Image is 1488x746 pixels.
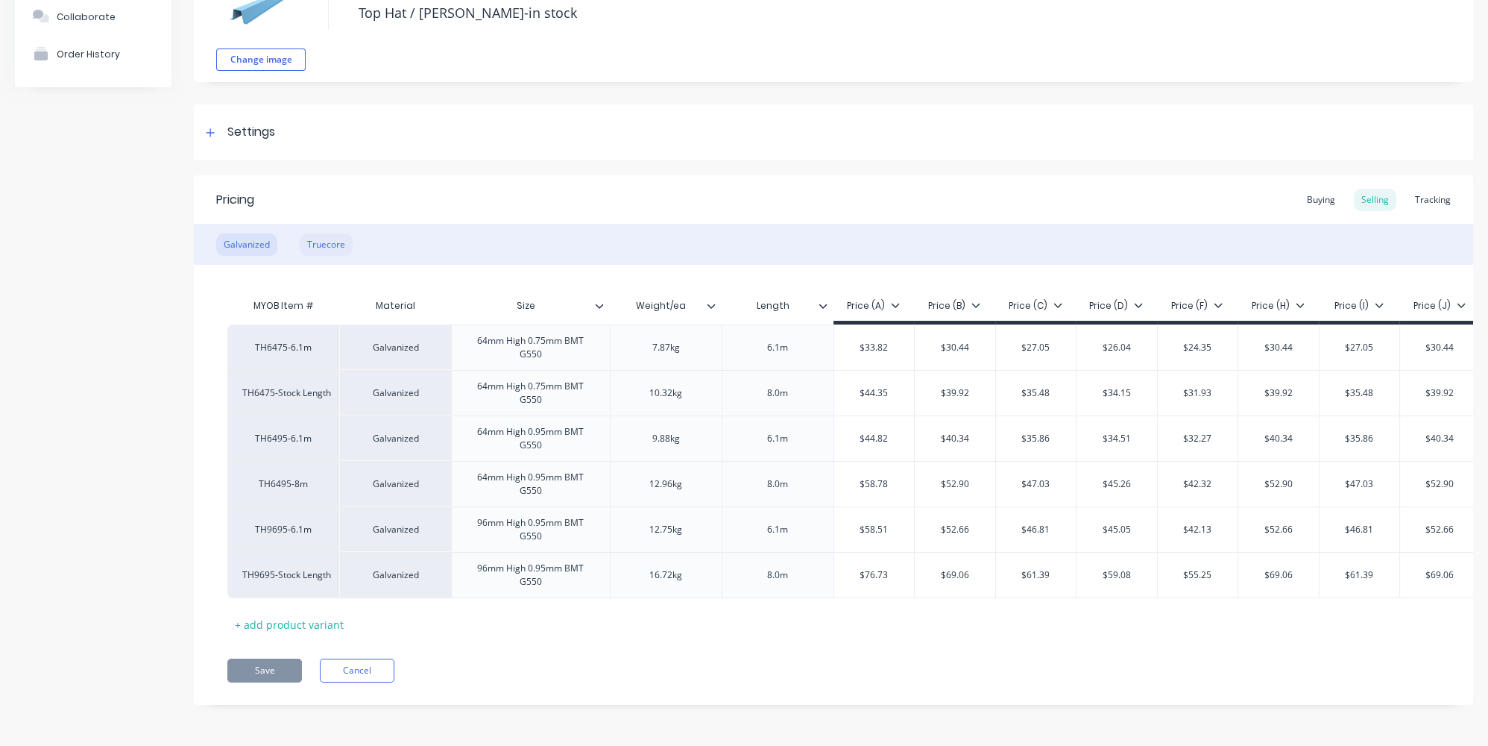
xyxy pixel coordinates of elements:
div: $76.73 [834,557,915,594]
button: Order History [15,35,171,72]
div: Length [722,291,833,321]
div: $30.44 [1400,329,1480,366]
div: $52.90 [1400,466,1480,503]
div: Galvanized [339,461,451,507]
div: $45.05 [1076,511,1157,548]
div: Price (J) [1413,299,1466,313]
div: Material [339,291,451,321]
div: TH6495-6.1mGalvanized64mm High 0.95mm BMT G5509.88kg6.1m$44.82$40.34$35.86$34.51$32.27$40.34$35.8... [227,416,1481,461]
div: Price (I) [1334,299,1384,313]
div: Collaborate [57,11,116,22]
div: 64mm High 0.75mm BMT G550 [458,377,604,410]
div: $42.13 [1158,511,1238,548]
div: TH6495-6.1m [242,432,324,445]
div: TH6475-Stock LengthGalvanized64mm High 0.75mm BMT G55010.32kg8.0m$44.35$39.92$35.48$34.15$31.93$3... [227,370,1481,416]
button: Save [227,659,302,683]
div: Galvanized [339,552,451,598]
div: Length [722,287,825,325]
div: Price (D) [1089,299,1143,313]
div: $40.34 [1400,420,1480,457]
div: $46.81 [1320,511,1400,548]
div: TH6475-6.1mGalvanized64mm High 0.75mm BMT G5507.87kg6.1m$33.82$30.44$27.05$26.04$24.35$30.44$27.0... [227,325,1481,370]
div: $47.03 [1320,466,1400,503]
div: Galvanized [216,233,277,256]
div: $40.34 [915,420,995,457]
div: Price (B) [928,299,980,313]
div: $44.35 [834,374,915,412]
div: $69.06 [1400,557,1480,594]
div: $61.39 [996,557,1076,594]
div: 96mm High 0.95mm BMT G550 [458,513,604,546]
div: 8.0m [740,565,815,585]
div: $61.39 [1320,557,1400,594]
div: 7.87kg [628,338,703,357]
div: 16.72kg [628,565,703,585]
div: 6.1m [740,429,815,448]
div: $52.66 [1238,511,1319,548]
div: $52.90 [1238,466,1319,503]
div: 64mm High 0.75mm BMT G550 [458,331,604,364]
div: $39.92 [1238,374,1319,412]
div: 12.96kg [628,474,703,494]
div: $69.06 [915,557,995,594]
div: Weight/ea [610,291,722,321]
div: TH6475-Stock Length [242,386,324,400]
div: 8.0m [740,474,815,494]
div: 9.88kg [628,429,703,448]
div: $33.82 [834,329,915,366]
div: Buying [1299,189,1343,211]
div: Galvanized [339,370,451,416]
div: MYOB Item # [227,291,339,321]
div: TH6495-8m [242,477,324,491]
div: $46.81 [996,511,1076,548]
div: $42.32 [1158,466,1238,503]
div: Truecore [300,233,353,256]
div: Order History [57,48,120,60]
div: Settings [227,123,275,142]
div: $35.86 [996,420,1076,457]
div: $30.44 [915,329,995,366]
div: + add product variant [227,613,351,636]
div: Selling [1354,189,1396,211]
div: $52.66 [915,511,995,548]
div: $58.51 [834,511,915,548]
div: Weight/ea [610,287,713,325]
div: TH9695-Stock Length [242,568,324,582]
div: $69.06 [1238,557,1319,594]
div: Pricing [216,191,254,209]
button: Cancel [320,659,394,683]
div: 64mm High 0.95mm BMT G550 [458,422,604,455]
div: 96mm High 0.95mm BMT G550 [458,559,604,592]
div: Size [451,287,601,325]
div: $35.48 [1320,374,1400,412]
div: $59.08 [1076,557,1157,594]
div: Galvanized [339,325,451,370]
div: $52.66 [1400,511,1480,548]
div: $34.15 [1076,374,1157,412]
div: Size [451,291,610,321]
div: 6.1m [740,338,815,357]
div: TH9695-6.1mGalvanized96mm High 0.95mm BMT G55012.75kg6.1m$58.51$52.66$46.81$45.05$42.13$52.66$46.... [227,507,1481,552]
div: $31.93 [1158,374,1238,412]
div: $24.35 [1158,329,1238,366]
div: $47.03 [996,466,1076,503]
div: $44.82 [834,420,915,457]
div: Tracking [1407,189,1458,211]
div: $39.92 [1400,374,1480,412]
div: 6.1m [740,520,815,539]
div: $27.05 [996,329,1076,366]
div: Price (H) [1252,299,1305,313]
div: TH6495-8mGalvanized64mm High 0.95mm BMT G55012.96kg8.0m$58.78$52.90$47.03$45.26$42.32$52.90$47.03... [227,461,1481,507]
div: $30.44 [1238,329,1319,366]
div: $26.04 [1076,329,1157,366]
div: Price (A) [847,299,900,313]
div: Price (F) [1171,299,1223,313]
div: $45.26 [1076,466,1157,503]
div: 10.32kg [628,383,703,403]
div: 64mm High 0.95mm BMT G550 [458,468,604,501]
button: Change image [216,48,306,71]
div: $32.27 [1158,420,1238,457]
div: $34.51 [1076,420,1157,457]
div: $27.05 [1320,329,1400,366]
div: $52.90 [915,466,995,503]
